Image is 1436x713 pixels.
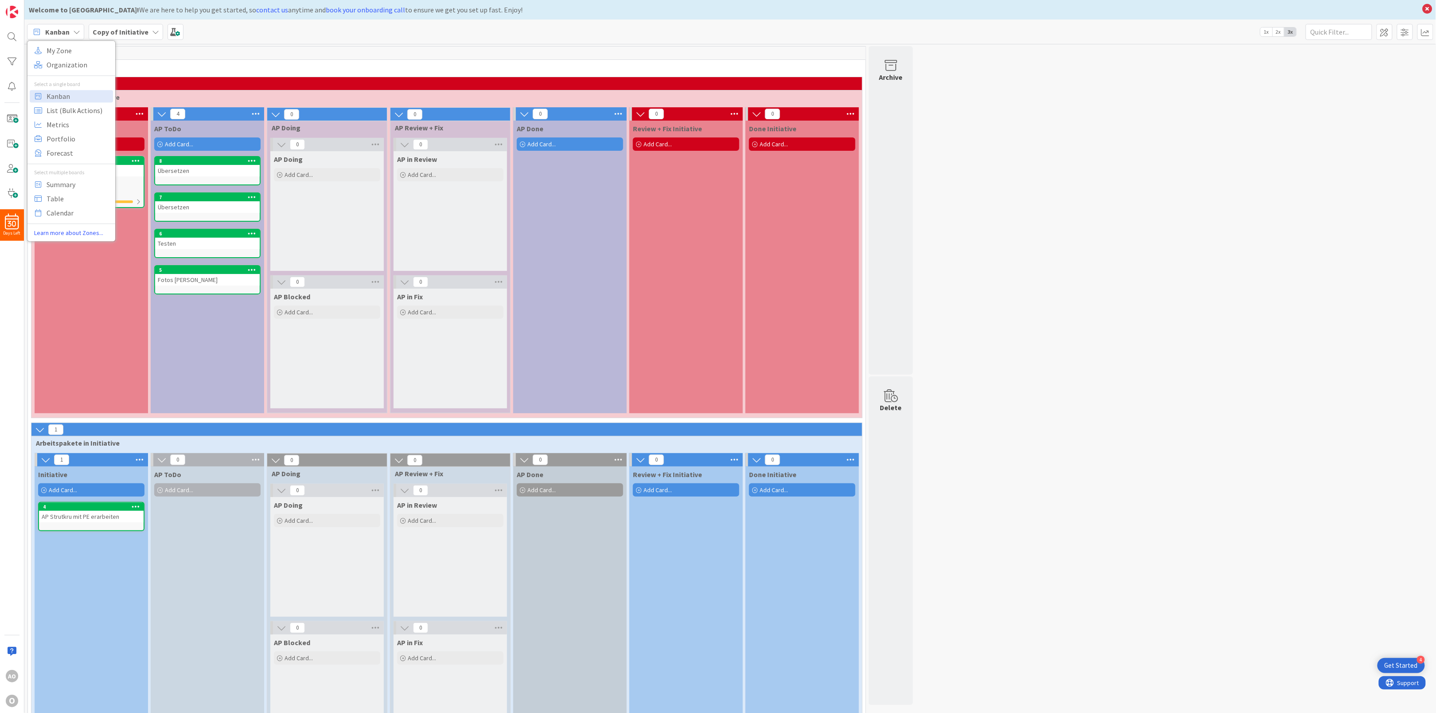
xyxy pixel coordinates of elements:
span: Add Card... [527,486,556,494]
div: 6Testen [155,230,260,249]
span: 0 [413,485,428,496]
span: Add Card... [527,140,556,148]
span: 0 [765,454,780,465]
img: Visit kanbanzone.com [6,6,18,18]
span: Add Card... [408,654,436,662]
span: AP in Fix [397,638,423,647]
span: AP Blocked [274,638,310,647]
a: Portfolio [30,133,113,145]
span: 0 [407,455,422,466]
div: We are here to help you get started, so anytime and to ensure we get you set up fast. Enjoy! [29,4,1418,15]
span: 0 [765,109,780,119]
div: AO [6,670,18,682]
span: AP in Review [397,501,437,509]
span: Add Card... [408,171,436,179]
span: 0 [533,109,548,119]
a: Calendar [30,207,113,219]
span: List (Bulk Actions) [47,104,110,117]
a: 4AP Strutkru mit PE erarbeiten [38,502,144,531]
div: Archive [879,72,903,82]
span: 0 [413,623,428,633]
a: Forecast [30,147,113,159]
div: 5 [159,267,260,273]
span: 4 [170,109,185,119]
span: AP in Review [397,155,437,164]
span: 0 [290,623,305,633]
span: 0 [284,455,299,466]
span: Add Card... [285,517,313,525]
span: AP Review + Fix [395,123,499,132]
span: 1 [48,424,63,435]
div: Select multiple boards [27,168,115,176]
div: 4 [39,503,144,511]
div: Testen [155,238,260,249]
span: AP ToDo [154,124,181,133]
div: 8 [159,158,260,164]
div: 7 [159,194,260,200]
div: 4AP Strutkru mit PE erarbeiten [39,503,144,522]
span: 0 [649,109,664,119]
a: Kanban [30,90,113,102]
a: Metrics [30,118,113,131]
div: 7 [155,193,260,201]
div: Übersetzen [155,201,260,213]
span: Add Card... [49,486,77,494]
input: Quick Filter... [1306,24,1372,40]
span: 0 [290,139,305,150]
span: AP ToDo [154,470,181,479]
div: 5Fotos [PERSON_NAME] [155,266,260,286]
a: book your onboarding call [326,5,405,14]
span: 30 [8,221,16,227]
a: List (Bulk Actions) [30,104,113,117]
div: O [6,695,18,707]
span: AP Doing [272,123,376,132]
a: Table [30,192,113,205]
span: 0 [290,485,305,496]
span: Kanban [47,90,110,103]
span: Arbeitspakete in Initiative [36,439,851,447]
span: AP Doing [272,469,376,478]
span: Review + Fix Initiative [633,470,702,479]
span: 0 [407,109,422,120]
a: 7Übersetzen [154,192,261,222]
span: Kanban [45,27,70,37]
span: Metrics [47,118,110,131]
a: 5Fotos [PERSON_NAME] [154,265,261,294]
span: AP Doing [274,501,303,509]
b: Copy of Initiative [93,27,148,36]
div: Get Started [1385,661,1418,670]
div: 5 [155,266,260,274]
div: 8Übersetzen [155,157,260,176]
span: Initiative [38,470,67,479]
div: Fotos [PERSON_NAME] [155,274,260,286]
a: My Zone [30,44,113,57]
span: 0 [533,454,548,465]
span: Add Card... [408,517,436,525]
span: 1x [1260,27,1272,36]
div: 6 [155,230,260,238]
span: Add Card... [644,486,672,494]
span: AP Done [517,470,543,479]
div: 4 [1417,656,1425,664]
div: Delete [880,402,902,413]
span: Add Card... [644,140,672,148]
span: Add Card... [408,308,436,316]
div: 7Übersetzen [155,193,260,213]
span: AP Doing [274,155,303,164]
div: 4 [43,504,144,510]
span: Add Card... [760,486,788,494]
div: 6 [159,231,260,237]
span: AP in Fix [397,292,423,301]
span: Add Card... [285,654,313,662]
span: 0 [170,454,185,465]
div: AP Strutkru mit PE erarbeiten [39,511,144,522]
span: 0 [413,139,428,150]
span: Arbeitspakete in Initiative [36,93,851,102]
span: 0 [413,277,428,287]
div: Open Get Started checklist, remaining modules: 4 [1377,658,1425,673]
span: My Zone [47,44,110,57]
span: Review + Fix Initiative [633,124,702,133]
span: Add Card... [165,140,193,148]
a: Learn more about Zones... [27,228,115,238]
span: Support [19,1,40,12]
